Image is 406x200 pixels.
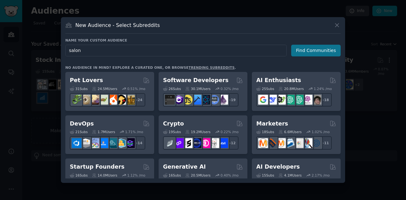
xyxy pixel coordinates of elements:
[209,138,219,148] img: CryptoNews
[127,173,145,177] div: 1.12 % /mo
[163,120,184,128] h2: Crypto
[75,22,160,29] h3: New Audience - Select Subreddits
[165,138,175,148] img: ethfinance
[65,38,341,42] h3: Name your custom audience
[165,95,175,105] img: software
[183,138,193,148] img: ethstaker
[225,93,239,106] div: + 19
[81,138,90,148] img: AWS_Certified_Experts
[311,138,321,148] img: OnlineMarketing
[65,65,236,70] div: No audience in mind? Explore a curated one, or browse .
[132,93,145,106] div: + 24
[116,138,126,148] img: aws_cdk
[258,138,268,148] img: content_marketing
[107,138,117,148] img: platformengineering
[256,130,274,134] div: 18 Sub s
[294,138,304,148] img: googleads
[174,95,184,105] img: csharp
[256,76,301,84] h2: AI Enthusiasts
[174,138,184,148] img: 0xPolygon
[200,95,210,105] img: reactnative
[276,95,286,105] img: AItoolsCatalog
[98,95,108,105] img: turtle
[163,173,181,177] div: 16 Sub s
[278,87,304,91] div: 20.8M Users
[70,87,88,91] div: 31 Sub s
[163,76,228,84] h2: Software Developers
[225,136,239,150] div: + 12
[218,95,228,105] img: elixir
[312,173,330,177] div: 2.17 % /mo
[98,138,108,148] img: DevOpsLinks
[256,120,288,128] h2: Marketers
[256,163,300,171] h2: AI Developers
[70,173,88,177] div: 16 Sub s
[72,95,82,105] img: herpetology
[314,87,332,91] div: 1.24 % /mo
[92,87,117,91] div: 24.5M Users
[185,130,210,134] div: 19.2M Users
[220,87,239,91] div: 0.32 % /mo
[220,130,239,134] div: 0.22 % /mo
[89,95,99,105] img: leopardgeckos
[312,130,330,134] div: 1.02 % /mo
[285,138,295,148] img: Emailmarketing
[70,130,88,134] div: 21 Sub s
[278,130,302,134] div: 6.6M Users
[294,95,304,105] img: chatgpt_prompts_
[89,138,99,148] img: Docker_DevOps
[81,95,90,105] img: ballpython
[183,95,193,105] img: learnjavascript
[125,138,135,148] img: PlatformEngineers
[185,173,210,177] div: 20.5M Users
[72,138,82,148] img: azuredevops
[125,95,135,105] img: dogbreed
[209,95,219,105] img: AskComputerScience
[92,173,117,177] div: 14.0M Users
[311,95,321,105] img: ArtificalIntelligence
[303,95,312,105] img: OpenAIDev
[200,138,210,148] img: defiblockchain
[70,120,94,128] h2: DevOps
[163,130,181,134] div: 19 Sub s
[163,163,206,171] h2: Generative AI
[218,138,228,148] img: defi_
[267,95,277,105] img: DeepSeek
[163,87,181,91] div: 26 Sub s
[192,138,201,148] img: web3
[285,95,295,105] img: chatgpt_promptDesign
[256,173,274,177] div: 15 Sub s
[132,136,145,150] div: + 14
[185,87,210,91] div: 30.1M Users
[318,93,332,106] div: + 18
[220,173,239,177] div: 0.40 % /mo
[267,138,277,148] img: bigseo
[70,76,103,84] h2: Pet Lovers
[127,87,145,91] div: 0.51 % /mo
[258,95,268,105] img: GoogleGeminiAI
[192,95,201,105] img: iOSProgramming
[303,138,312,148] img: MarketingResearch
[70,163,124,171] h2: Startup Founders
[65,45,287,56] input: Pick a short name, like "Digital Marketers" or "Movie-Goers"
[278,173,302,177] div: 4.1M Users
[318,136,332,150] div: + 11
[125,130,143,134] div: 1.71 % /mo
[116,95,126,105] img: PetAdvice
[92,130,115,134] div: 1.7M Users
[188,66,234,69] a: trending subreddits
[276,138,286,148] img: AskMarketing
[256,87,274,91] div: 25 Sub s
[291,45,341,56] button: Find Communities
[107,95,117,105] img: cockatiel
